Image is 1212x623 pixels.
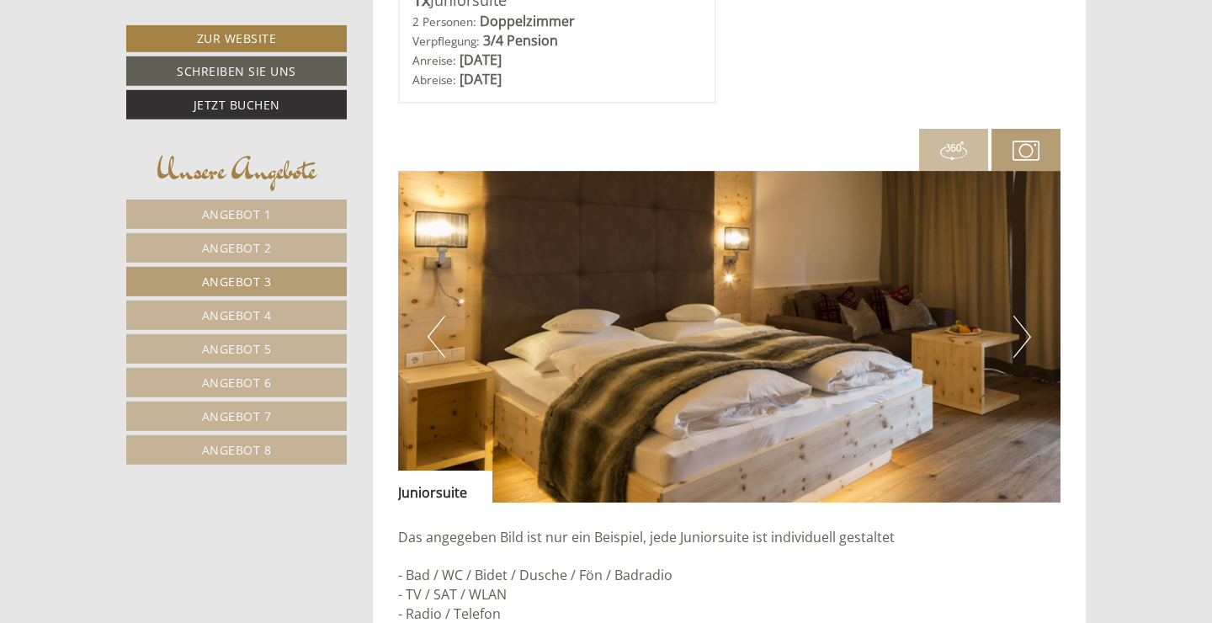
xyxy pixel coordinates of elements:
[1013,137,1039,164] img: camera.svg
[202,442,272,458] span: Angebot 8
[25,82,281,93] small: 11:31
[126,56,347,86] a: Schreiben Sie uns
[126,25,347,52] a: Zur Website
[428,316,445,358] button: Previous
[483,31,558,50] b: 3/4 Pension
[940,137,967,164] img: 360-grad.svg
[412,33,480,49] small: Verpflegung:
[398,471,492,503] div: Juniorsuite
[202,307,272,323] span: Angebot 4
[25,49,281,62] div: [GEOGRAPHIC_DATA]
[460,70,502,88] b: [DATE]
[202,408,272,424] span: Angebot 7
[561,444,663,473] button: Senden
[480,12,575,30] b: Doppelzimmer
[126,149,347,191] div: Unsere Angebote
[460,51,502,69] b: [DATE]
[412,13,476,29] small: 2 Personen:
[202,206,272,222] span: Angebot 1
[412,72,456,88] small: Abreise:
[202,240,272,256] span: Angebot 2
[412,52,456,68] small: Anreise:
[300,13,363,41] div: [DATE]
[202,341,272,357] span: Angebot 5
[13,45,290,97] div: Guten Tag, wie können wir Ihnen helfen?
[1013,316,1031,358] button: Next
[202,375,272,391] span: Angebot 6
[202,274,272,290] span: Angebot 3
[398,171,1061,503] img: image
[126,90,347,120] a: Jetzt buchen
